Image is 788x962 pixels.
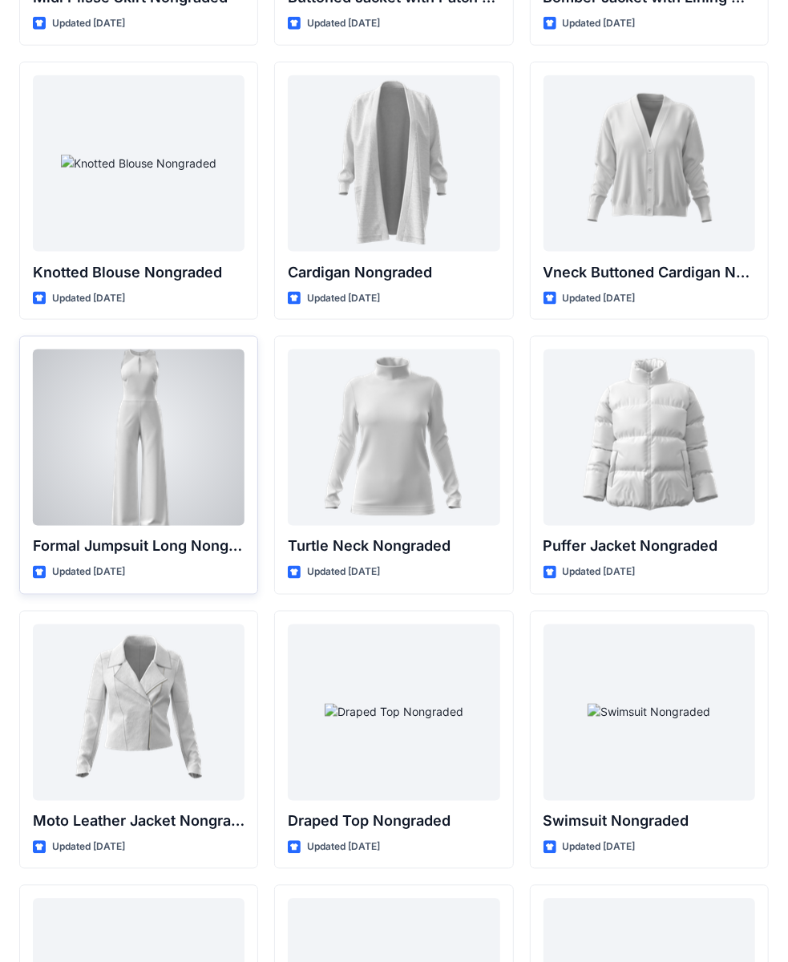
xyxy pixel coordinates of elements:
[52,15,125,32] p: Updated [DATE]
[52,564,125,581] p: Updated [DATE]
[563,290,636,307] p: Updated [DATE]
[52,839,125,856] p: Updated [DATE]
[288,536,499,558] p: Turtle Neck Nongraded
[288,75,499,252] a: Cardigan Nongraded
[33,75,244,252] a: Knotted Blouse Nongraded
[288,350,499,526] a: Turtle Neck Nongraded
[544,350,755,526] a: Puffer Jacket Nongraded
[563,15,636,32] p: Updated [DATE]
[307,15,380,32] p: Updated [DATE]
[288,810,499,833] p: Draped Top Nongraded
[33,261,244,284] p: Knotted Blouse Nongraded
[33,536,244,558] p: Formal Jumpsuit Long Nongraded
[307,564,380,581] p: Updated [DATE]
[52,290,125,307] p: Updated [DATE]
[33,350,244,526] a: Formal Jumpsuit Long Nongraded
[563,839,636,856] p: Updated [DATE]
[544,624,755,801] a: Swimsuit Nongraded
[563,564,636,581] p: Updated [DATE]
[544,536,755,558] p: Puffer Jacket Nongraded
[288,261,499,284] p: Cardigan Nongraded
[544,810,755,833] p: Swimsuit Nongraded
[288,624,499,801] a: Draped Top Nongraded
[307,290,380,307] p: Updated [DATE]
[544,261,755,284] p: Vneck Buttoned Cardigan Nongraded
[33,624,244,801] a: Moto Leather Jacket Nongraded
[33,810,244,833] p: Moto Leather Jacket Nongraded
[544,75,755,252] a: Vneck Buttoned Cardigan Nongraded
[307,839,380,856] p: Updated [DATE]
